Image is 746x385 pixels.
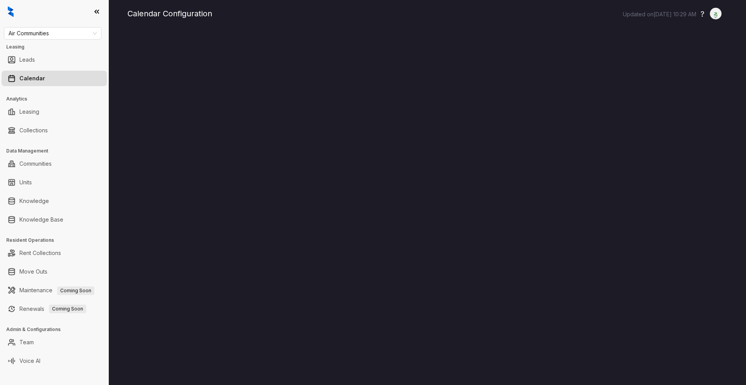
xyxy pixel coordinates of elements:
[19,245,61,261] a: Rent Collections
[6,237,108,244] h3: Resident Operations
[19,156,52,172] a: Communities
[127,8,727,19] div: Calendar Configuration
[57,286,94,295] span: Coming Soon
[19,104,39,120] a: Leasing
[127,31,727,385] iframe: retool
[19,353,40,369] a: Voice AI
[19,301,86,317] a: RenewalsComing Soon
[710,10,721,18] img: UserAvatar
[8,6,14,17] img: logo
[6,95,108,102] h3: Analytics
[2,245,107,261] li: Rent Collections
[701,8,704,20] button: ?
[19,175,32,190] a: Units
[6,147,108,154] h3: Data Management
[19,123,48,138] a: Collections
[9,28,97,39] span: Air Communities
[2,52,107,68] li: Leads
[19,52,35,68] a: Leads
[19,71,45,86] a: Calendar
[6,326,108,333] h3: Admin & Configurations
[2,175,107,190] li: Units
[2,212,107,227] li: Knowledge Base
[2,193,107,209] li: Knowledge
[19,335,34,350] a: Team
[2,335,107,350] li: Team
[49,305,86,313] span: Coming Soon
[2,353,107,369] li: Voice AI
[19,193,49,209] a: Knowledge
[2,123,107,138] li: Collections
[2,104,107,120] li: Leasing
[623,10,696,18] p: Updated on [DATE] 10:29 AM
[19,264,47,279] a: Move Outs
[19,212,63,227] a: Knowledge Base
[2,156,107,172] li: Communities
[2,283,107,298] li: Maintenance
[2,264,107,279] li: Move Outs
[6,43,108,50] h3: Leasing
[2,301,107,317] li: Renewals
[2,71,107,86] li: Calendar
